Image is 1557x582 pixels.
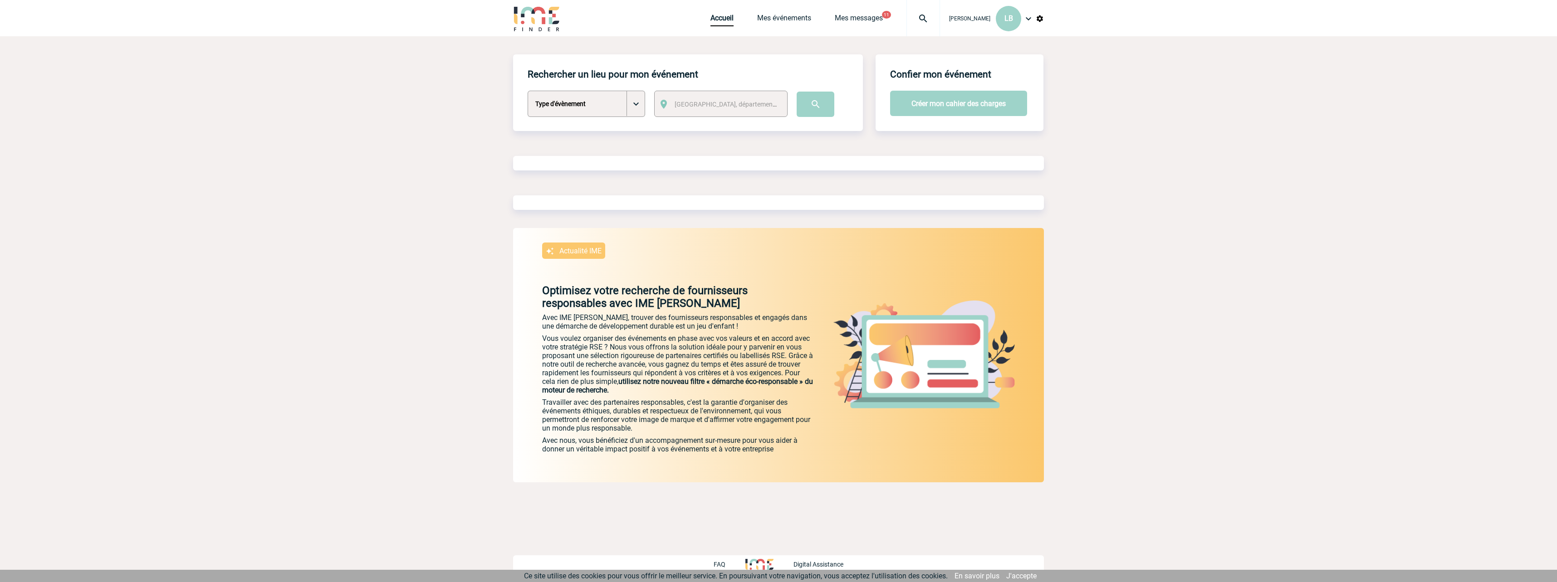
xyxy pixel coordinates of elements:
span: LB [1004,14,1013,23]
p: Travailler avec des partenaires responsables, c'est la garantie d'organiser des événements éthiqu... [542,398,814,432]
p: Actualité IME [559,247,602,255]
a: Accueil [710,14,734,26]
p: Optimisez votre recherche de fournisseurs responsables avec IME [PERSON_NAME] [513,284,814,310]
a: FAQ [714,559,745,568]
a: En savoir plus [955,572,999,580]
span: Ce site utilise des cookies pour vous offrir le meilleur service. En poursuivant votre navigation... [524,572,948,580]
a: J'accepte [1006,572,1037,580]
a: Mes événements [757,14,811,26]
img: IME-Finder [513,5,560,31]
a: Mes messages [835,14,883,26]
p: FAQ [714,561,725,568]
h4: Confier mon événement [890,69,991,80]
img: actu.png [833,301,1015,408]
img: http://www.idealmeetingsevents.fr/ [745,559,774,570]
p: Avec nous, vous bénéficiez d'un accompagnement sur-mesure pour vous aider à donner un véritable i... [542,436,814,482]
button: 11 [882,11,891,19]
span: utilisez notre nouveau filtre « démarche éco-responsable » du moteur de recherche. [542,377,813,394]
p: Digital Assistance [793,561,843,568]
p: Avec IME [PERSON_NAME], trouver des fournisseurs responsables et engagés dans une démarche de dév... [542,313,814,330]
input: Submit [797,92,834,117]
span: [GEOGRAPHIC_DATA], département, région... [675,101,801,108]
h4: Rechercher un lieu pour mon événement [528,69,698,80]
button: Créer mon cahier des charges [890,91,1027,116]
p: Vous voulez organiser des événements en phase avec vos valeurs et en accord avec votre stratégie ... [542,334,814,394]
span: [PERSON_NAME] [949,15,990,22]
